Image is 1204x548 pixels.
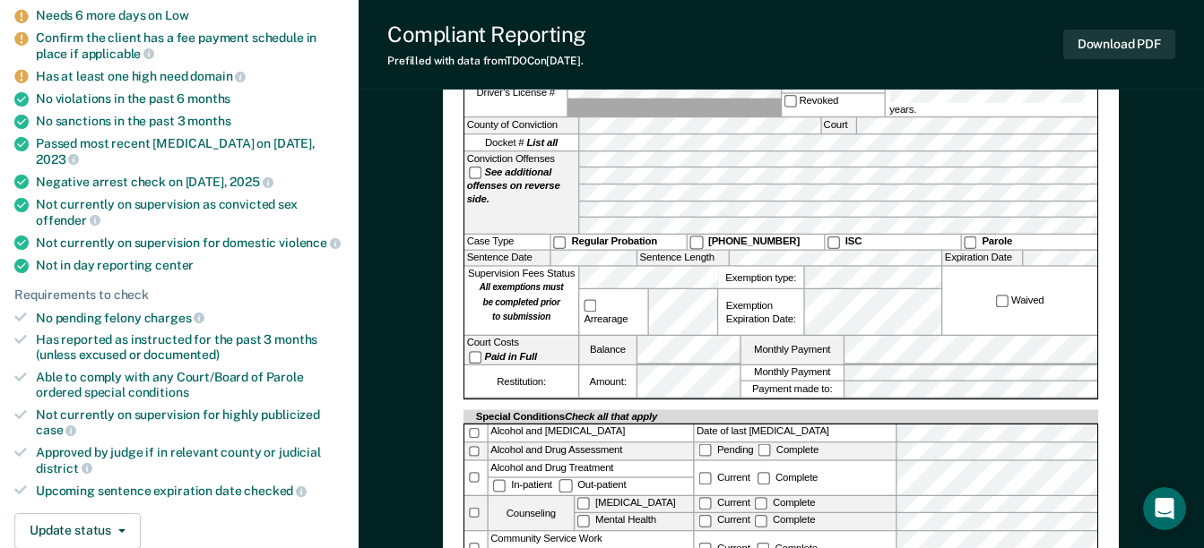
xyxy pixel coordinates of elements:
[36,423,76,437] span: case
[36,310,344,326] div: No pending felony
[36,483,344,499] div: Upcoming sentence expiration date
[230,175,273,189] span: 2025
[36,30,344,61] div: Confirm the client has a fee payment schedule in place if applicable
[565,411,657,423] span: Check all that apply
[387,55,586,67] div: Prefilled with data from TDOC on [DATE] .
[585,299,597,312] input: Arrearage
[690,236,703,249] input: [PHONE_NUMBER]
[1143,487,1186,530] iframe: Intercom live chat
[582,298,645,326] label: Arrearage
[996,295,1009,307] input: Waived
[464,70,567,117] label: Driver’s License #
[943,250,1023,265] label: Expiration Date
[36,91,344,107] div: No violations in the past 6
[708,236,800,248] strong: [PHONE_NUMBER]
[741,381,844,397] label: Payment made to:
[464,151,578,234] div: Conviction Offenses
[576,496,694,512] label: [MEDICAL_DATA]
[755,515,767,527] input: Complete
[983,236,1013,248] strong: Parole
[36,461,92,475] span: district
[827,236,840,249] input: ISC
[580,365,637,398] label: Amount:
[128,385,189,399] span: conditions
[36,445,344,475] div: Approved by judge if in relevant county or judicial
[890,83,1086,104] input: for years.
[697,515,752,527] label: Current
[464,235,550,249] div: Case Type
[144,311,205,325] span: charges
[580,336,637,364] label: Balance
[464,267,578,335] div: Supervision Fees Status
[718,289,803,335] div: Exemption Expiration Date:
[474,410,661,424] div: Special Conditions
[36,197,344,227] div: Not currently on supervision as convicted sex
[464,365,578,398] div: Restitution:
[752,497,818,509] label: Complete
[699,472,712,484] input: Current
[755,472,820,484] label: Complete
[782,94,884,117] label: Revoked
[187,91,230,106] span: months
[36,152,79,167] span: 2023
[36,332,344,363] div: Has reported as instructed for the past 3 months (unless excused or
[527,137,559,149] strong: List all
[489,461,693,477] div: Alcohol and Drug Treatment
[697,472,752,484] label: Current
[558,480,629,492] label: Out-patient
[480,283,564,322] strong: All exemptions must be completed prior to submission
[279,235,341,250] span: violence
[387,21,586,47] div: Compliant Reporting
[577,497,590,509] input: [MEDICAL_DATA]
[758,472,770,484] input: Complete
[964,236,976,249] input: Parole
[699,515,712,527] input: Current
[718,267,803,288] label: Exemption type:
[36,68,344,84] div: Has at least one high need domain
[485,351,538,363] strong: Paid in Full
[1063,30,1175,59] button: Download PDF
[697,444,756,456] label: Pending
[577,515,590,527] input: Mental Health
[572,236,658,248] strong: Regular Probation
[576,514,694,530] label: Mental Health
[699,444,712,457] input: Pending
[784,95,796,107] input: Revoked
[467,167,560,206] strong: See additional offenses on reverse side.
[695,424,896,441] label: Date of last [MEDICAL_DATA]
[493,480,506,492] input: In-patient
[489,496,574,530] div: Counseling
[36,174,344,190] div: Negative arrest check on [DATE],
[758,444,771,457] input: Complete
[36,235,344,251] div: Not currently on supervision for domestic
[14,287,344,303] div: Requirements to check
[36,8,344,23] div: Needs 6 more days on Low
[888,70,1096,117] label: for years.
[464,250,550,265] label: Sentence Date
[637,250,729,265] label: Sentence Length
[756,444,821,456] label: Complete
[36,213,100,227] span: offender
[187,114,230,128] span: months
[36,370,344,400] div: Able to comply with any Court/Board of Parole ordered special
[36,407,344,438] div: Not currently on supervision for highly publicized
[36,258,344,273] div: Not in day reporting
[697,497,752,509] label: Current
[821,118,855,133] label: Court
[36,114,344,129] div: No sanctions in the past 3
[741,336,844,364] label: Monthly Payment
[469,167,481,179] input: See additional offenses on reverse side.
[741,365,844,381] label: Monthly Payment
[845,236,862,248] strong: ISC
[489,424,693,441] div: Alcohol and [MEDICAL_DATA]
[485,136,558,150] span: Docket #
[155,258,194,272] span: center
[993,294,1046,308] label: Waived
[143,347,219,362] span: documented)
[752,515,818,527] label: Complete
[553,236,566,249] input: Regular Probation
[489,442,693,459] div: Alcohol and Drug Assessment
[464,118,578,133] label: County of Conviction
[464,336,578,364] div: Court Costs
[36,136,344,167] div: Passed most recent [MEDICAL_DATA] on [DATE],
